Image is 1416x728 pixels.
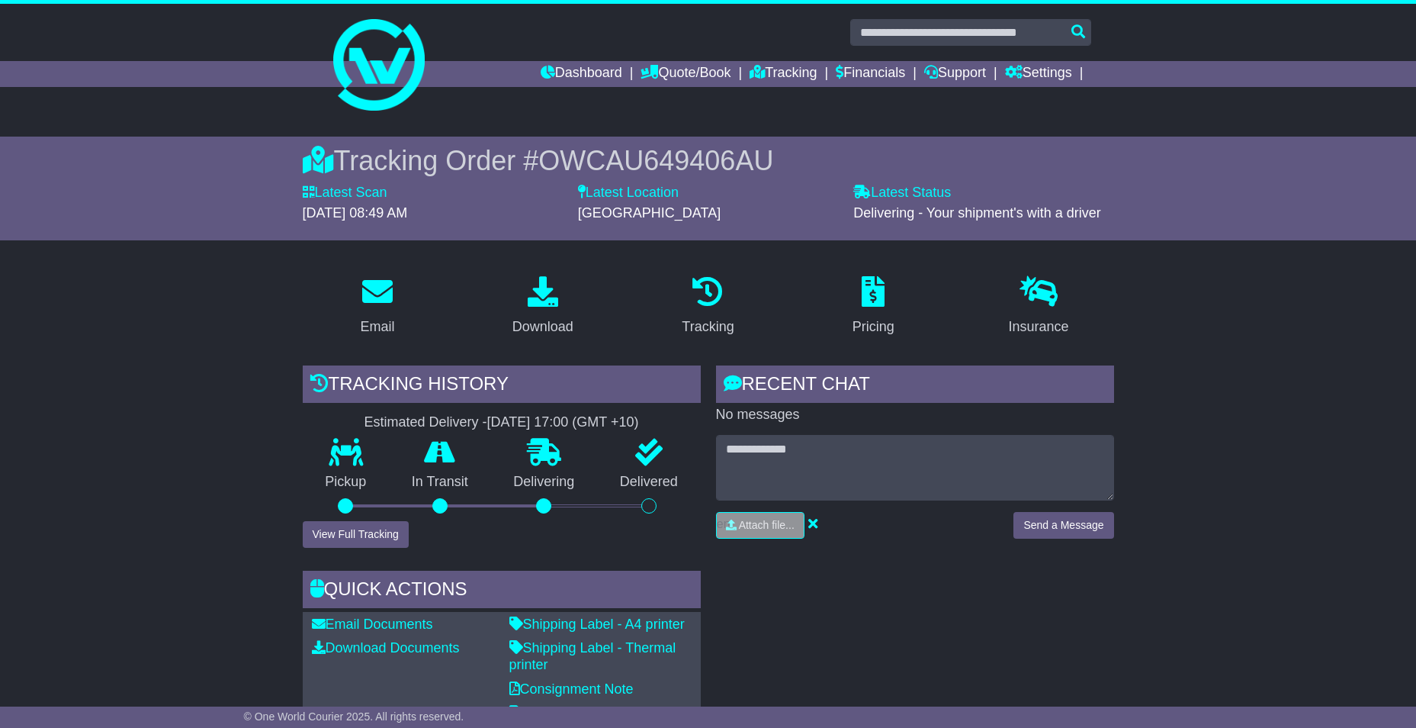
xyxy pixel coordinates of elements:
[672,271,743,343] a: Tracking
[852,317,894,337] div: Pricing
[303,185,387,201] label: Latest Scan
[1013,512,1113,539] button: Send a Message
[641,61,730,87] a: Quote/Book
[716,366,1114,407] div: RECENT CHAT
[509,617,685,632] a: Shipping Label - A4 printer
[303,205,408,221] span: [DATE] 08:49 AM
[682,317,734,337] div: Tracking
[853,185,951,201] label: Latest Status
[853,205,1101,221] span: Delivering - Your shipment's with a driver
[303,521,409,548] button: View Full Tracking
[836,61,905,87] a: Financials
[303,414,701,431] div: Estimated Delivery -
[1005,61,1072,87] a: Settings
[597,474,701,491] p: Delivered
[999,271,1079,343] a: Insurance
[303,474,390,491] p: Pickup
[512,317,573,337] div: Download
[312,617,433,632] a: Email Documents
[1009,317,1069,337] div: Insurance
[538,145,773,176] span: OWCAU649406AU
[578,185,679,201] label: Latest Location
[303,366,701,407] div: Tracking history
[503,271,583,343] a: Download
[491,474,598,491] p: Delivering
[509,705,658,720] a: Original Address Label
[389,474,491,491] p: In Transit
[541,61,622,87] a: Dashboard
[716,407,1114,424] p: No messages
[578,205,721,221] span: [GEOGRAPHIC_DATA]
[360,317,394,337] div: Email
[244,710,464,723] span: © One World Courier 2025. All rights reserved.
[312,640,460,656] a: Download Documents
[750,61,817,87] a: Tracking
[487,414,639,431] div: [DATE] 17:00 (GMT +10)
[843,271,904,343] a: Pricing
[924,61,986,87] a: Support
[350,271,404,343] a: Email
[303,144,1114,177] div: Tracking Order #
[303,571,701,612] div: Quick Actions
[509,640,676,672] a: Shipping Label - Thermal printer
[509,681,634,697] a: Consignment Note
